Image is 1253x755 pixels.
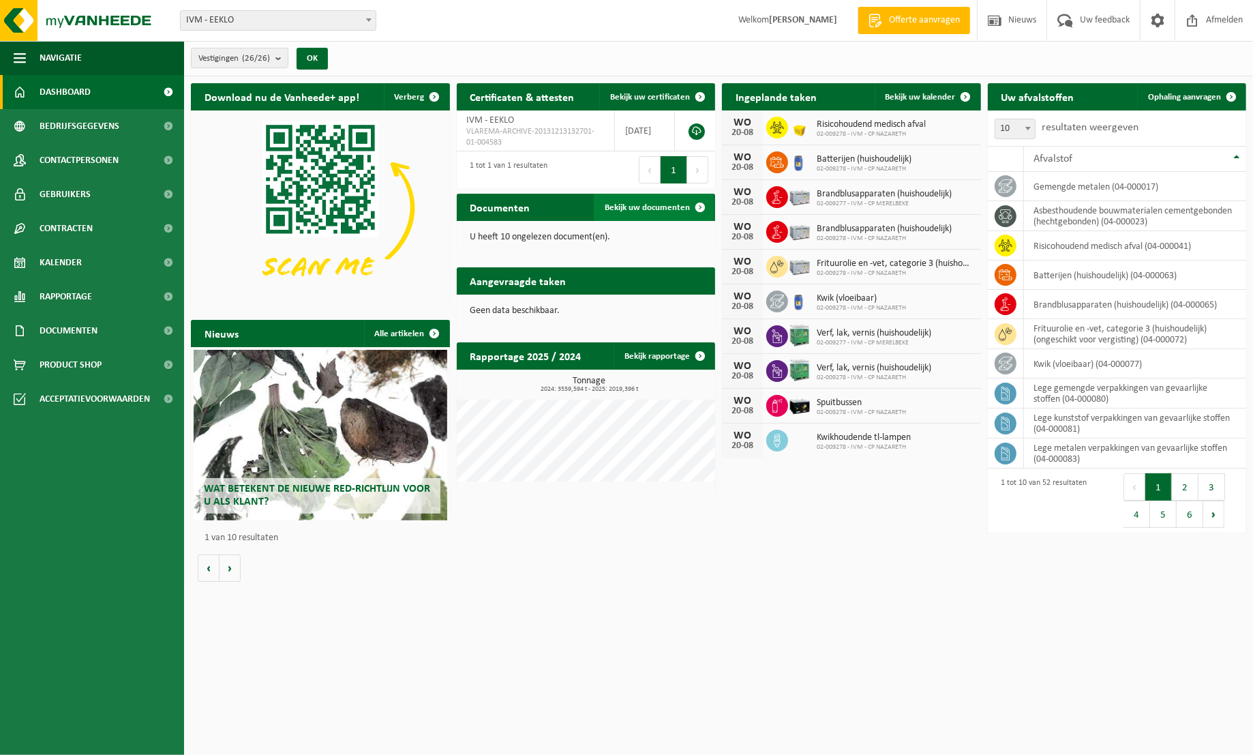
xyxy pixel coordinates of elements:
[858,7,970,34] a: Offerte aanvragen
[817,443,911,451] span: 02-009278 - IVM - CP NAZARETH
[1024,349,1247,379] td: kwik (vloeibaar) (04-000077)
[788,254,811,277] img: PB-LB-0680-HPE-GY-11
[204,484,430,507] span: Wat betekent de nieuwe RED-richtlijn voor u als klant?
[729,372,756,381] div: 20-08
[788,393,811,416] img: PB-LB-0680-HPE-BK-11
[817,119,926,130] span: Risicohoudend medisch afval
[1024,319,1247,349] td: frituurolie en -vet, categorie 3 (huishoudelijk) (ongeschikt voor vergisting) (04-000072)
[729,337,756,346] div: 20-08
[788,288,811,312] img: LP-OT-00060-HPE-21
[40,314,97,348] span: Documenten
[1203,501,1224,528] button: Next
[1024,290,1247,319] td: brandblusapparaten (huishoudelijk) (04-000065)
[817,374,931,382] span: 02-009278 - IVM - CP NAZARETH
[729,430,756,441] div: WO
[788,184,811,207] img: PB-LB-0680-HPE-GY-11
[220,554,241,582] button: Volgende
[40,348,102,382] span: Product Shop
[817,339,931,347] span: 02-009277 - IVM - CP MERELBEKE
[40,211,93,246] span: Contracten
[198,48,270,69] span: Vestigingen
[1024,379,1247,409] td: lege gemengde verpakkingen van gevaarlijke stoffen (04-000080)
[817,432,911,443] span: Kwikhoudende tl-lampen
[594,194,714,221] a: Bekijk uw documenten
[40,177,91,211] span: Gebruikers
[1123,473,1145,501] button: Previous
[1024,439,1247,469] td: lege metalen verpakkingen van gevaarlijke stoffen (04-000083)
[40,382,150,416] span: Acceptatievoorwaarden
[605,203,690,212] span: Bekijk uw documenten
[40,246,82,280] span: Kalender
[722,83,830,110] h2: Ingeplande taken
[470,233,702,242] p: U heeft 10 ongelezen document(en).
[457,342,595,369] h2: Rapportage 2025 / 2024
[729,291,756,302] div: WO
[817,328,931,339] span: Verf, lak, vernis (huishoudelijk)
[1034,153,1073,164] span: Afvalstof
[1198,473,1225,501] button: 3
[817,409,906,417] span: 02-009278 - IVM - CP NAZARETH
[729,396,756,406] div: WO
[1150,501,1177,528] button: 5
[205,533,443,543] p: 1 van 10 resultaten
[729,117,756,128] div: WO
[1024,261,1247,290] td: batterijen (huishoudelijk) (04-000063)
[610,93,690,102] span: Bekijk uw certificaten
[384,83,449,110] button: Verberg
[180,10,376,31] span: IVM - EEKLO
[599,83,714,110] a: Bekijk uw certificaten
[1042,122,1139,133] label: resultaten weergeven
[817,200,952,208] span: 02-009277 - IVM - CP MERELBEKE
[1177,501,1203,528] button: 6
[1137,83,1245,110] a: Ophaling aanvragen
[464,155,548,185] div: 1 tot 1 van 1 resultaten
[467,126,605,148] span: VLAREMA-ARCHIVE-20131213132701-01-004583
[729,233,756,242] div: 20-08
[729,152,756,163] div: WO
[875,83,980,110] a: Bekijk uw kalender
[729,302,756,312] div: 20-08
[1145,473,1172,501] button: 1
[729,406,756,416] div: 20-08
[1123,501,1150,528] button: 4
[191,83,373,110] h2: Download nu de Vanheede+ app!
[297,48,328,70] button: OK
[457,267,580,294] h2: Aangevraagde taken
[988,83,1088,110] h2: Uw afvalstoffen
[364,320,449,347] a: Alle artikelen
[467,115,515,125] span: IVM - EEKLO
[1148,93,1221,102] span: Ophaling aanvragen
[464,386,716,393] span: 2024: 3559,594 t - 2025: 2019,396 t
[788,219,811,242] img: PB-LB-0680-HPE-GY-11
[1024,409,1247,439] td: lege kunststof verpakkingen van gevaarlijke stoffen (04-000081)
[40,143,119,177] span: Contactpersonen
[1024,172,1247,201] td: gemengde metalen (04-000017)
[817,189,952,200] span: Brandblusapparaten (huishoudelijk)
[817,269,974,278] span: 02-009278 - IVM - CP NAZARETH
[729,267,756,277] div: 20-08
[191,320,252,346] h2: Nieuws
[788,149,811,173] img: LP-OT-00060-HPE-21
[194,350,447,520] a: Wat betekent de nieuwe RED-richtlijn voor u als klant?
[729,361,756,372] div: WO
[661,156,687,183] button: 1
[788,323,811,348] img: PB-HB-1400-HPE-GN-11
[817,154,911,165] span: Batterijen (huishoudelijk)
[817,224,952,235] span: Brandblusapparaten (huishoudelijk)
[729,222,756,233] div: WO
[615,110,675,151] td: [DATE]
[1024,231,1247,261] td: risicohoudend medisch afval (04-000041)
[729,128,756,138] div: 20-08
[817,235,952,243] span: 02-009278 - IVM - CP NAZARETH
[457,194,544,220] h2: Documenten
[191,110,450,305] img: Download de VHEPlus App
[242,54,270,63] count: (26/26)
[614,342,714,370] a: Bekijk rapportage
[769,15,837,25] strong: [PERSON_NAME]
[457,83,588,110] h2: Certificaten & attesten
[198,554,220,582] button: Vorige
[1172,473,1198,501] button: 2
[470,306,702,316] p: Geen data beschikbaar.
[729,198,756,207] div: 20-08
[729,441,756,451] div: 20-08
